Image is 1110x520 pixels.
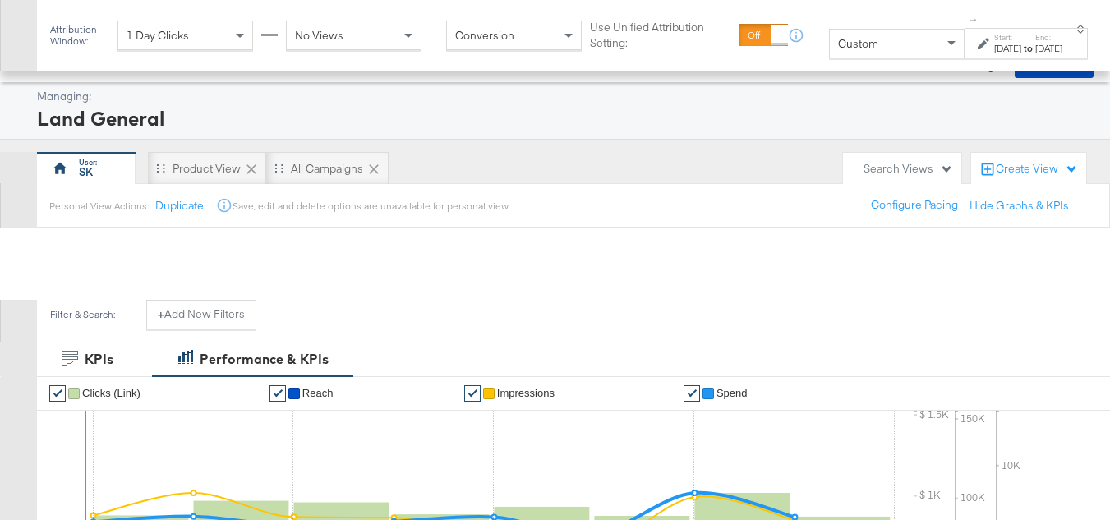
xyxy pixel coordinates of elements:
span: 1 Day Clicks [127,28,189,43]
label: Use Unified Attribution Setting: [590,20,732,50]
span: Ads [16,58,35,71]
button: Configure Pacing [859,191,970,220]
button: Duplicate [155,198,204,214]
a: Dashboard [58,58,114,71]
div: Filter & Search: [49,309,116,320]
span: / [35,58,58,71]
strong: to [1021,42,1035,54]
span: Clicks (Link) [82,387,140,399]
span: Spend [716,387,748,399]
span: Impressions [497,387,555,399]
div: Drag to reorder tab [274,163,283,173]
button: Hide Graphs & KPIs [970,198,1069,214]
div: [DATE] [994,42,1021,55]
div: Search Views [864,161,953,177]
div: Drag to reorder tab [156,163,165,173]
div: SK [79,164,93,180]
a: ✔ [464,385,481,402]
div: KPIs [85,350,113,369]
div: All Campaigns [291,161,363,177]
a: ✔ [684,385,700,402]
div: Save, edit and delete options are unavailable for personal view. [233,200,509,213]
div: Performance & KPIs [200,350,329,369]
div: Create View [996,161,1078,177]
span: No Views [295,28,343,43]
div: Managing: [37,89,1089,104]
div: Land General [37,104,1089,132]
div: Attribution Window: [49,24,109,47]
a: ✔ [269,385,286,402]
a: ✔ [49,385,66,402]
span: Reach [302,387,334,399]
span: ↑ [966,17,982,23]
div: [DATE] [1035,42,1062,55]
div: Personal View Actions: [49,200,149,213]
label: Start: [994,32,1021,43]
span: Conversion [455,28,514,43]
label: End: [1035,32,1062,43]
button: +Add New Filters [146,300,256,329]
span: Custom [838,36,878,51]
strong: + [158,306,164,322]
div: Product View [173,161,241,177]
